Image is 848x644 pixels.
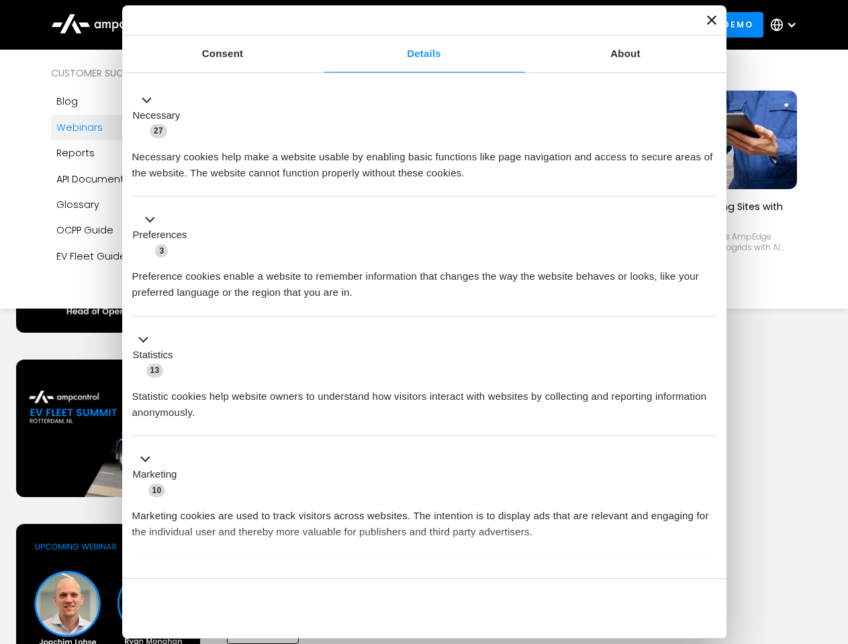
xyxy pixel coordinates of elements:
a: Consent [122,36,324,72]
span: 13 [146,364,164,377]
span: 3 [155,244,168,258]
div: OCPP Guide [56,223,113,237]
a: Blog [51,89,218,114]
label: Preferences [133,227,187,243]
a: Webinars [51,115,218,140]
a: Details [324,36,525,72]
div: Statistic cookies help website owners to understand how visitors interact with websites by collec... [132,378,716,421]
div: Glossary [56,197,99,212]
div: API Documentation [56,172,150,186]
a: API Documentation [51,166,218,192]
button: Necessary (27) [132,92,189,139]
label: Statistics [133,347,173,363]
button: Marketing (10) [132,451,185,498]
a: Glossary [51,192,218,217]
a: About [525,36,726,72]
div: EV Fleet Guide [56,249,126,264]
button: Close banner [707,15,716,25]
span: 27 [150,124,167,138]
div: Customer success [51,66,218,80]
button: Okay [523,589,716,628]
button: Preferences (3) [132,212,195,259]
label: Marketing [133,467,177,482]
a: OCPP Guide [51,217,218,243]
button: Unclassified (2) [132,571,242,588]
span: 2 [222,573,234,586]
a: Reports [51,140,218,166]
div: Marketing cookies are used to track visitors across websites. The intention is to display ads tha... [132,498,716,540]
a: EV Fleet Guide [51,244,218,269]
span: 10 [148,484,166,497]
div: Webinars [56,120,103,135]
label: Necessary [133,108,181,123]
div: Reports [56,146,95,160]
div: Blog [56,94,78,109]
div: Preference cookies enable a website to remember information that changes the way the website beha... [132,258,716,301]
div: Necessary cookies help make a website usable by enabling basic functions like page navigation and... [132,139,716,181]
button: Statistics (13) [132,331,181,378]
